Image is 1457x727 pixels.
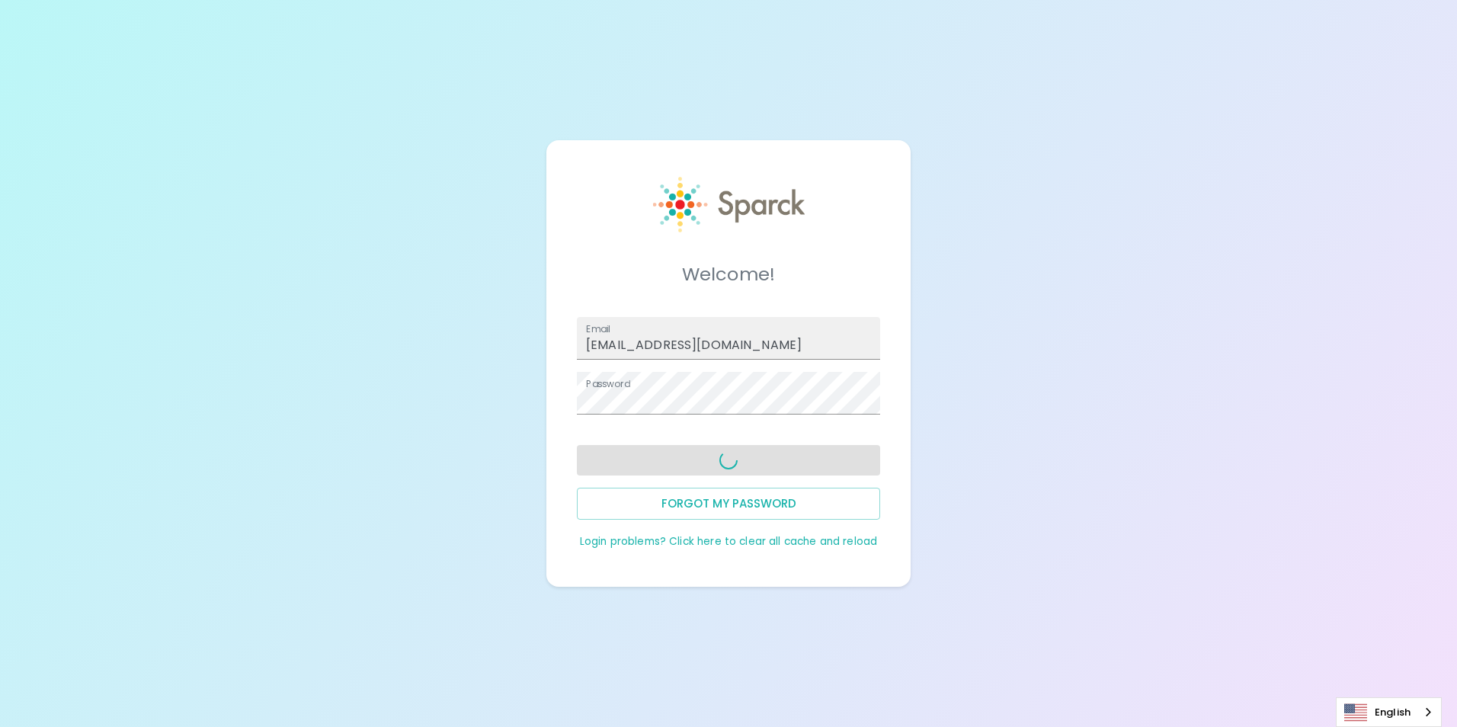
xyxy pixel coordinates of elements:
[1337,698,1441,726] a: English
[577,262,880,287] h5: Welcome!
[1336,697,1442,727] aside: Language selected: English
[586,322,610,335] label: Email
[586,377,630,390] label: Password
[577,488,880,520] button: Forgot my password
[1336,697,1442,727] div: Language
[653,177,805,232] img: Sparck logo
[580,534,877,549] a: Login problems? Click here to clear all cache and reload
